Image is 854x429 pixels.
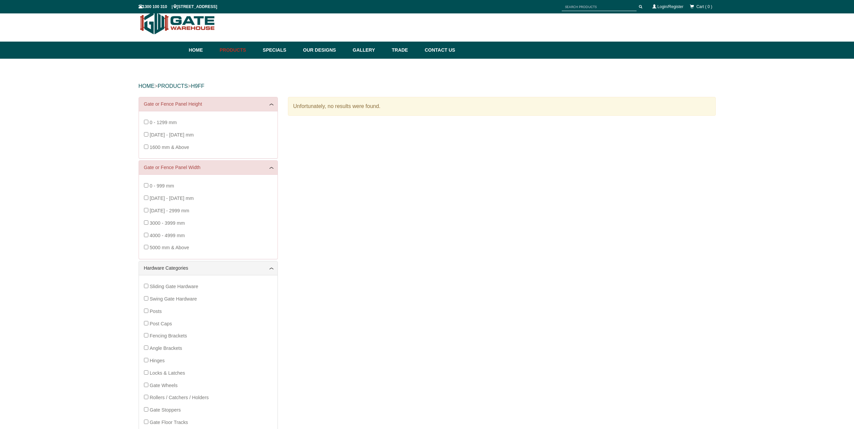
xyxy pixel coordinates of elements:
span: Rollers / Catchers / Holders [150,395,209,400]
span: [DATE] - [DATE] mm [150,196,194,201]
a: HOME [139,83,155,89]
a: PRODUCTS [158,83,188,89]
a: Gate or Fence Panel Width [144,164,272,171]
span: Locks & Latches [150,370,185,376]
span: Posts [150,309,162,314]
span: Hinges [150,358,165,363]
iframe: LiveChat chat widget [720,250,854,406]
span: Post Caps [150,321,172,326]
span: 0 - 1299 mm [150,120,177,125]
a: Our Designs [300,42,349,59]
span: 5000 mm & Above [150,245,189,250]
span: 4000 - 4999 mm [150,233,185,238]
a: Hardware Categories [144,265,272,272]
img: Gate Warehouse [139,7,217,38]
a: Contact Us [421,42,455,59]
a: Trade [388,42,421,59]
span: [DATE] - 2999 mm [150,208,189,213]
span: Fencing Brackets [150,333,187,338]
span: [DATE] - [DATE] mm [150,132,194,138]
span: 1300 100 310 | [STREET_ADDRESS] [139,4,217,9]
span: 1600 mm & Above [150,145,189,150]
a: Specials [259,42,300,59]
span: Gate Stoppers [150,407,181,413]
span: Swing Gate Hardware [150,296,197,302]
a: Gallery [349,42,388,59]
span: Cart ( 0 ) [696,4,712,9]
span: Angle Brackets [150,345,182,351]
span: Gate Floor Tracks [150,420,188,425]
a: Login/Register [657,4,683,9]
span: Gate Wheels [150,383,178,388]
a: h9ff [191,83,204,89]
span: Sliding Gate Hardware [150,284,198,289]
a: Home [189,42,216,59]
span: 0 - 999 mm [150,183,174,189]
a: Products [216,42,260,59]
span: 3000 - 3999 mm [150,220,185,226]
input: SEARCH PRODUCTS [562,3,637,11]
div: > > [139,75,716,97]
a: Gate or Fence Panel Height [144,101,272,108]
div: Unfortunately, no results were found. [288,97,716,116]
